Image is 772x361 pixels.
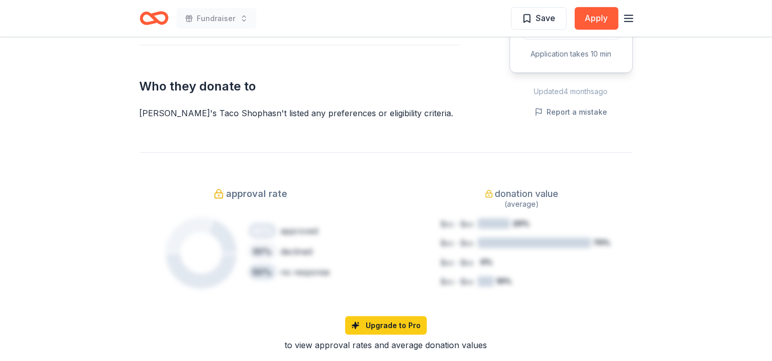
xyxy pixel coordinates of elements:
tspan: $xx - $xx [441,258,474,267]
div: 30 % [248,243,277,260]
span: donation value [495,186,559,202]
span: Fundraiser [197,12,236,25]
tspan: 20% [513,219,530,228]
button: Report a mistake [535,106,608,118]
span: Save [536,11,556,25]
tspan: 0% [480,258,493,266]
div: approved [281,225,318,237]
button: Apply [575,7,618,30]
tspan: 10% [496,277,512,285]
button: Save [511,7,567,30]
div: no response [281,266,330,278]
tspan: $xx - $xx [441,277,474,286]
a: Home [140,6,168,30]
a: Upgrade to Pro [345,316,427,335]
tspan: $xx - $xx [441,220,474,228]
div: declined [281,245,313,258]
div: 20 % [248,223,277,239]
div: Updated 4 months ago [510,85,633,98]
div: (average) [411,198,633,210]
div: Application takes 10 min [522,48,620,60]
tspan: 70% [593,238,610,247]
h2: Who they donate to [140,78,460,95]
button: Fundraiser [177,8,256,29]
tspan: $xx - $xx [441,239,474,247]
div: to view approval rates and average donation values [140,339,633,351]
div: 50 % [248,264,277,280]
span: approval rate [226,186,287,202]
div: [PERSON_NAME]'s Taco Shop hasn ' t listed any preferences or eligibility criteria. [140,107,460,119]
